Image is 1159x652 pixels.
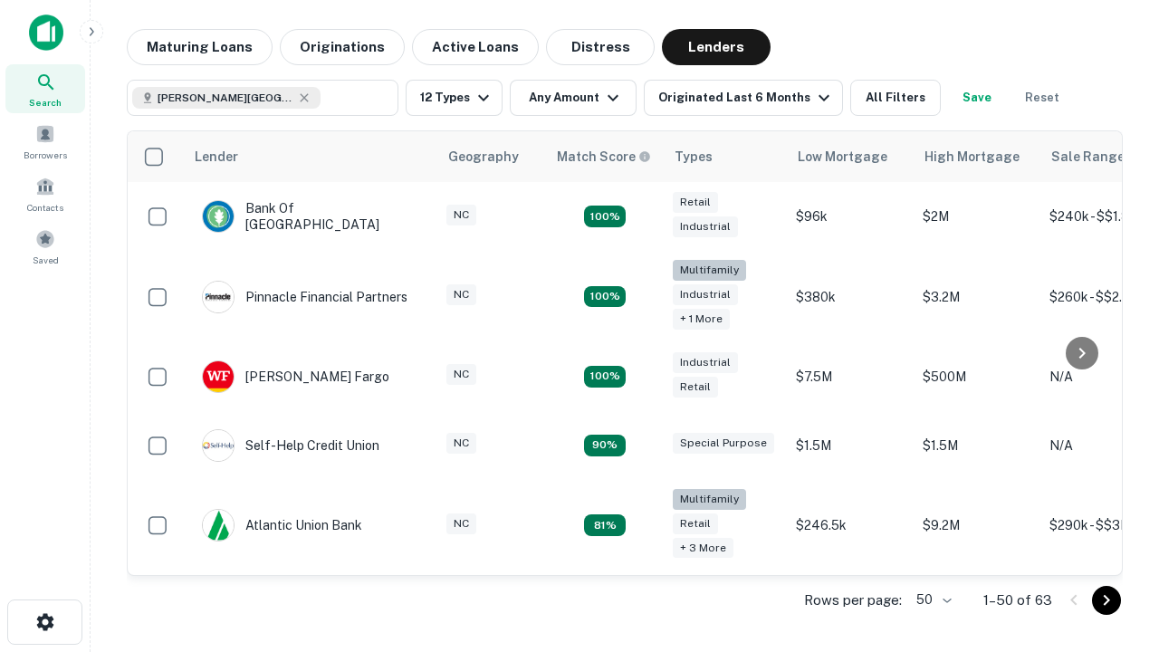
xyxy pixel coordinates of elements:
[584,206,626,227] div: Matching Properties: 15, hasApolloMatch: undefined
[412,29,539,65] button: Active Loans
[658,87,835,109] div: Originated Last 6 Months
[203,282,234,312] img: picture
[1051,146,1125,168] div: Sale Range
[446,364,476,385] div: NC
[914,182,1040,251] td: $2M
[448,146,519,168] div: Geography
[1092,586,1121,615] button: Go to next page
[33,253,59,267] span: Saved
[280,29,405,65] button: Originations
[1068,449,1159,536] iframe: Chat Widget
[202,360,389,393] div: [PERSON_NAME] Fargo
[787,251,914,342] td: $380k
[546,29,655,65] button: Distress
[673,513,718,534] div: Retail
[203,510,234,541] img: picture
[787,131,914,182] th: Low Mortgage
[644,80,843,116] button: Originated Last 6 Months
[664,131,787,182] th: Types
[195,146,238,168] div: Lender
[914,480,1040,571] td: $9.2M
[584,286,626,308] div: Matching Properties: 22, hasApolloMatch: undefined
[184,131,437,182] th: Lender
[406,80,503,116] button: 12 Types
[446,513,476,534] div: NC
[909,587,954,613] div: 50
[675,146,713,168] div: Types
[203,361,234,392] img: picture
[557,147,647,167] h6: Match Score
[127,29,273,65] button: Maturing Loans
[787,480,914,571] td: $246.5k
[673,433,774,454] div: Special Purpose
[673,489,746,510] div: Multifamily
[584,366,626,388] div: Matching Properties: 14, hasApolloMatch: undefined
[203,201,234,232] img: picture
[662,29,771,65] button: Lenders
[158,90,293,106] span: [PERSON_NAME][GEOGRAPHIC_DATA], [GEOGRAPHIC_DATA]
[5,117,85,166] a: Borrowers
[787,411,914,480] td: $1.5M
[914,411,1040,480] td: $1.5M
[5,64,85,113] a: Search
[557,147,651,167] div: Capitalize uses an advanced AI algorithm to match your search with the best lender. The match sco...
[850,80,941,116] button: All Filters
[983,590,1052,611] p: 1–50 of 63
[787,342,914,411] td: $7.5M
[437,131,546,182] th: Geography
[584,514,626,536] div: Matching Properties: 10, hasApolloMatch: undefined
[673,260,746,281] div: Multifamily
[914,342,1040,411] td: $500M
[510,80,637,116] button: Any Amount
[1013,80,1071,116] button: Reset
[5,222,85,271] a: Saved
[924,146,1020,168] div: High Mortgage
[584,435,626,456] div: Matching Properties: 11, hasApolloMatch: undefined
[673,216,738,237] div: Industrial
[673,352,738,373] div: Industrial
[804,590,902,611] p: Rows per page:
[29,14,63,51] img: capitalize-icon.png
[798,146,887,168] div: Low Mortgage
[673,377,718,398] div: Retail
[673,538,733,559] div: + 3 more
[673,192,718,213] div: Retail
[673,309,730,330] div: + 1 more
[446,433,476,454] div: NC
[203,430,234,461] img: picture
[27,200,63,215] span: Contacts
[202,509,362,542] div: Atlantic Union Bank
[29,95,62,110] span: Search
[948,80,1006,116] button: Save your search to get updates of matches that match your search criteria.
[673,284,738,305] div: Industrial
[914,251,1040,342] td: $3.2M
[446,205,476,225] div: NC
[446,284,476,305] div: NC
[914,131,1040,182] th: High Mortgage
[202,200,419,233] div: Bank Of [GEOGRAPHIC_DATA]
[546,131,664,182] th: Capitalize uses an advanced AI algorithm to match your search with the best lender. The match sco...
[5,169,85,218] a: Contacts
[202,281,407,313] div: Pinnacle Financial Partners
[787,182,914,251] td: $96k
[202,429,379,462] div: Self-help Credit Union
[24,148,67,162] span: Borrowers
